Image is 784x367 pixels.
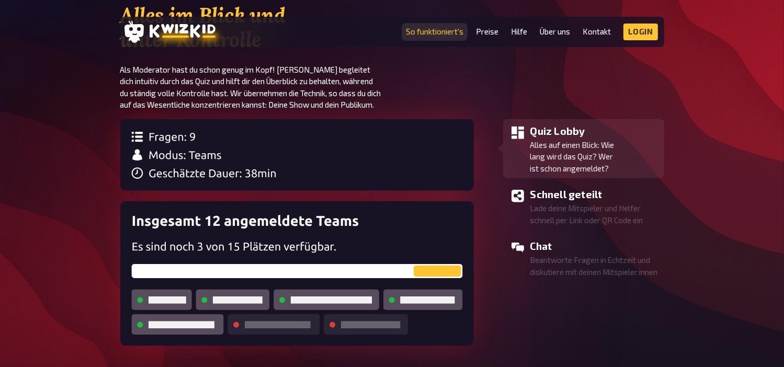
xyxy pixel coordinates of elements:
a: Hilfe [511,27,527,36]
a: So funktioniert's [406,27,463,36]
img: Übersicht aller angemeldeten Teams und deren Status [120,201,474,346]
p: Als Moderator hast du schon genug im Kopf! [PERSON_NAME] begleitet dich intuitiv durch das Quiz u... [120,64,392,111]
h2: Alles im Blick und unter Kontrolle [120,4,392,52]
img: Anzahl der Fragen, Spielmodus und geschätzte Spieldauer [120,119,474,191]
h3: Chat [530,238,660,254]
p: Lade deine Mitspieler und Helfer schnell per Link oder QR Code ein [530,202,660,226]
h3: Schnell geteilt [530,187,660,202]
h3: Quiz Lobby [530,123,660,139]
p: Beantworte Fragen in Echtzeit und diskutiere mit deinen Mitspieler:innen [530,254,660,278]
a: Preise [476,27,498,36]
a: Kontakt [583,27,611,36]
a: Über uns [540,27,570,36]
p: Alles auf einen Blick: Wie lang wird das Quiz? Wer ist schon angemeldet? [530,139,660,175]
a: Login [623,24,658,40]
